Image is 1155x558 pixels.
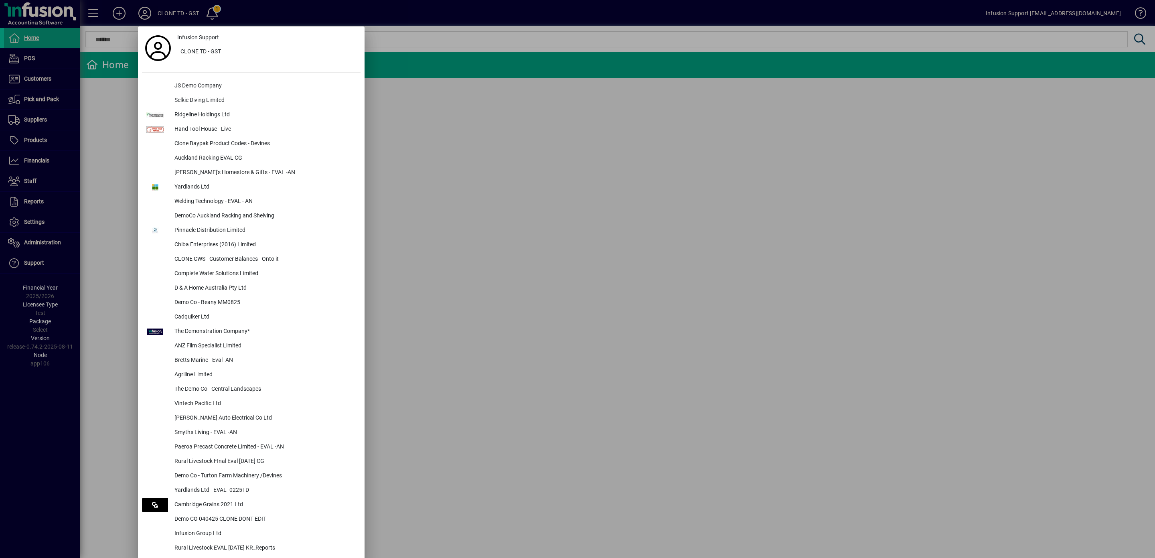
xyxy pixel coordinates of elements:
[142,310,361,325] button: Cadquiker Ltd
[168,281,361,296] div: D & A Home Australia Pty Ltd
[142,498,361,512] button: Cambridge Grains 2021 Ltd
[168,498,361,512] div: Cambridge Grains 2021 Ltd
[168,483,361,498] div: Yardlands Ltd - EVAL -0225TD
[142,339,361,353] button: ANZ Film Specialist Limited
[168,440,361,455] div: Paeroa Precast Concrete Limited - EVAL -AN
[142,209,361,223] button: DemoCo Auckland Racking and Shelving
[142,267,361,281] button: Complete Water Solutions Limited
[142,469,361,483] button: Demo Co - Turton Farm Machinery /Devines
[142,180,361,195] button: Yardlands Ltd
[168,541,361,556] div: Rural Livestock EVAL [DATE] KR_Reports
[168,137,361,151] div: Clone Baypak Product Codes - Devines
[142,296,361,310] button: Demo Co - Beany MM0825
[168,339,361,353] div: ANZ Film Specialist Limited
[168,310,361,325] div: Cadquiker Ltd
[168,238,361,252] div: Chiba Enterprises (2016) Limited
[168,209,361,223] div: DemoCo Auckland Racking and Shelving
[177,33,219,42] span: Infusion Support
[142,440,361,455] button: Paeroa Precast Concrete Limited - EVAL -AN
[168,368,361,382] div: Agriline Limited
[168,79,361,93] div: JS Demo Company
[168,426,361,440] div: Smyths Living - EVAL -AN
[168,353,361,368] div: Bretts Marine - Eval -AN
[168,180,361,195] div: Yardlands Ltd
[168,252,361,267] div: CLONE CWS - Customer Balances - Onto it
[142,41,174,55] a: Profile
[142,512,361,527] button: Demo CO 040425 CLONE DONT EDIT
[142,353,361,368] button: Bretts Marine - Eval -AN
[174,30,361,45] a: Infusion Support
[168,382,361,397] div: The Demo Co - Central Landscapes
[142,122,361,137] button: Hand Tool House - Live
[168,296,361,310] div: Demo Co - Beany MM0825
[168,223,361,238] div: Pinnacle Distribution Limited
[142,93,361,108] button: Selkie Diving Limited
[142,397,361,411] button: Vintech Pacific Ltd
[168,512,361,527] div: Demo CO 040425 CLONE DONT EDIT
[168,527,361,541] div: Infusion Group Ltd
[142,137,361,151] button: Clone Baypak Product Codes - Devines
[142,108,361,122] button: Ridgeline Holdings Ltd
[168,325,361,339] div: The Demonstration Company*
[142,281,361,296] button: D & A Home Australia Pty Ltd
[168,166,361,180] div: [PERSON_NAME]'s Homestore & Gifts - EVAL -AN
[142,151,361,166] button: Auckland Racking EVAL CG
[168,195,361,209] div: Welding Technology - EVAL - AN
[142,252,361,267] button: CLONE CWS - Customer Balances - Onto it
[168,397,361,411] div: Vintech Pacific Ltd
[168,411,361,426] div: [PERSON_NAME] Auto Electrical Co Ltd
[142,382,361,397] button: The Demo Co - Central Landscapes
[168,108,361,122] div: Ridgeline Holdings Ltd
[168,455,361,469] div: Rural Livestock FInal Eval [DATE] CG
[142,411,361,426] button: [PERSON_NAME] Auto Electrical Co Ltd
[142,223,361,238] button: Pinnacle Distribution Limited
[142,368,361,382] button: Agriline Limited
[142,483,361,498] button: Yardlands Ltd - EVAL -0225TD
[174,45,361,59] button: CLONE TD - GST
[142,238,361,252] button: Chiba Enterprises (2016) Limited
[142,325,361,339] button: The Demonstration Company*
[142,527,361,541] button: Infusion Group Ltd
[142,541,361,556] button: Rural Livestock EVAL [DATE] KR_Reports
[168,267,361,281] div: Complete Water Solutions Limited
[142,455,361,469] button: Rural Livestock FInal Eval [DATE] CG
[168,469,361,483] div: Demo Co - Turton Farm Machinery /Devines
[142,166,361,180] button: [PERSON_NAME]'s Homestore & Gifts - EVAL -AN
[142,426,361,440] button: Smyths Living - EVAL -AN
[168,122,361,137] div: Hand Tool House - Live
[168,93,361,108] div: Selkie Diving Limited
[142,79,361,93] button: JS Demo Company
[142,195,361,209] button: Welding Technology - EVAL - AN
[168,151,361,166] div: Auckland Racking EVAL CG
